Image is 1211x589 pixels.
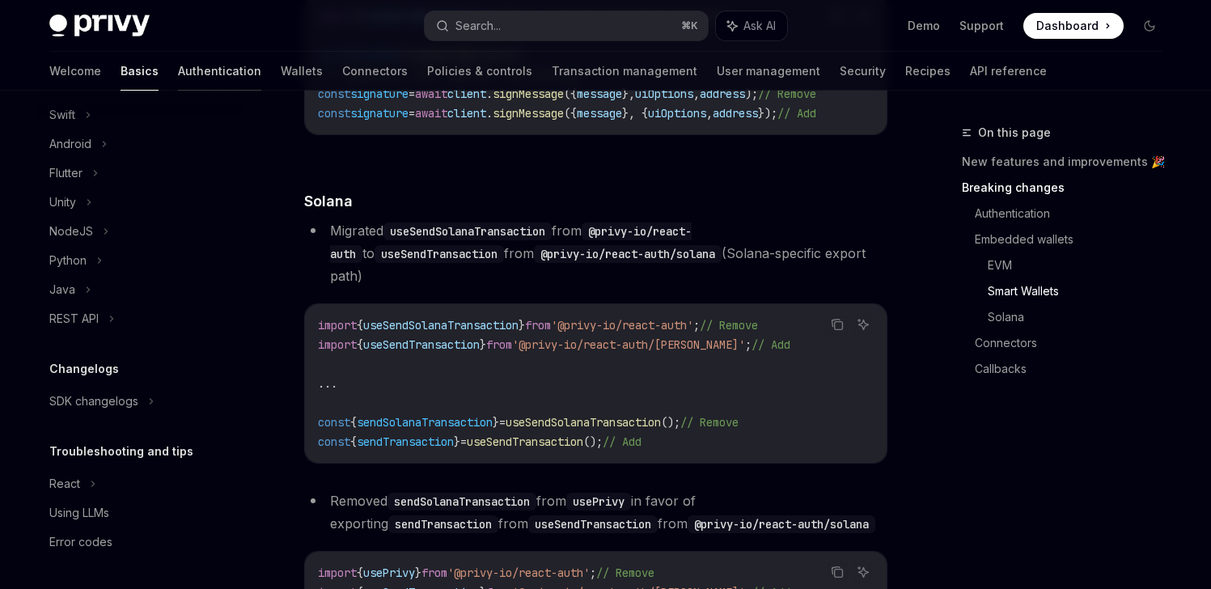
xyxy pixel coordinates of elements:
[363,337,480,352] span: useSendTransaction
[680,415,739,430] span: // Remove
[178,52,261,91] a: Authentication
[688,515,875,533] code: @privy-io/react-auth/solana
[342,52,408,91] a: Connectors
[908,18,940,34] a: Demo
[49,52,101,91] a: Welcome
[375,245,504,263] code: useSendTransaction
[493,87,564,101] span: signMessage
[415,87,447,101] span: await
[700,318,758,333] span: // Remove
[357,566,363,580] span: {
[318,434,350,449] span: const
[49,193,76,212] div: Unity
[962,149,1175,175] a: New features and improvements 🎉
[564,87,577,101] span: ({
[357,318,363,333] span: {
[577,87,622,101] span: message
[534,245,722,263] code: @privy-io/react-auth/solana
[318,376,337,391] span: ...
[840,52,886,91] a: Security
[693,318,700,333] span: ;
[421,566,447,580] span: from
[350,87,409,101] span: signature
[758,106,777,121] span: });
[978,123,1051,142] span: On this page
[648,106,706,121] span: uiOptions
[318,566,357,580] span: import
[486,337,512,352] span: from
[121,52,159,91] a: Basics
[506,415,661,430] span: useSendSolanaTransaction
[583,434,603,449] span: ();
[357,337,363,352] span: {
[758,87,816,101] span: // Remove
[706,106,713,121] span: ,
[827,314,848,335] button: Copy the contents from the code block
[777,106,816,121] span: // Add
[427,52,532,91] a: Policies & controls
[409,87,415,101] span: =
[318,106,350,121] span: const
[486,87,493,101] span: .
[49,532,112,552] div: Error codes
[318,87,350,101] span: const
[635,87,693,101] span: uiOptions
[827,561,848,583] button: Copy the contents from the code block
[49,359,119,379] h5: Changelogs
[486,106,493,121] span: .
[970,52,1047,91] a: API reference
[415,566,421,580] span: }
[304,219,887,287] li: Migrated from to from (Solana-specific export path)
[596,566,654,580] span: // Remove
[425,11,708,40] button: Search...⌘K
[415,106,447,121] span: await
[350,106,409,121] span: signature
[49,503,109,523] div: Using LLMs
[304,489,887,535] li: Removed from in favor of exporting from from
[752,337,790,352] span: // Add
[454,434,460,449] span: }
[566,493,631,511] code: usePrivy
[49,474,80,494] div: React
[49,15,150,37] img: dark logo
[357,434,454,449] span: sendTransaction
[493,415,499,430] span: }
[975,356,1175,382] a: Callbacks
[512,337,745,352] span: '@privy-io/react-auth/[PERSON_NAME]'
[388,515,498,533] code: sendTransaction
[975,330,1175,356] a: Connectors
[350,434,357,449] span: {
[36,528,243,557] a: Error codes
[455,16,501,36] div: Search...
[499,415,506,430] span: =
[357,415,493,430] span: sendSolanaTransaction
[603,434,641,449] span: // Add
[590,566,596,580] span: ;
[49,392,138,411] div: SDK changelogs
[975,201,1175,227] a: Authentication
[281,52,323,91] a: Wallets
[988,252,1175,278] a: EVM
[49,442,193,461] h5: Troubleshooting and tips
[49,134,91,154] div: Android
[447,87,486,101] span: client
[622,106,648,121] span: }, {
[717,52,820,91] a: User management
[745,337,752,352] span: ;
[745,87,758,101] span: );
[853,561,874,583] button: Ask AI
[988,278,1175,304] a: Smart Wallets
[318,318,357,333] span: import
[519,318,525,333] span: }
[551,318,693,333] span: '@privy-io/react-auth'
[1137,13,1162,39] button: Toggle dark mode
[713,106,758,121] span: address
[318,337,357,352] span: import
[350,415,357,430] span: {
[387,493,536,511] code: sendSolanaTransaction
[460,434,467,449] span: =
[1036,18,1099,34] span: Dashboard
[853,314,874,335] button: Ask AI
[49,309,99,328] div: REST API
[318,415,350,430] span: const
